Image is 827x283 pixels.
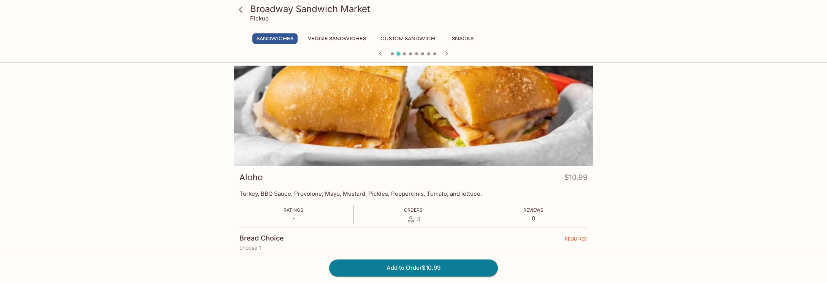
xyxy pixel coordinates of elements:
[565,236,588,245] span: REQUIRED
[523,207,543,213] span: Reviews
[284,215,303,222] p: -
[445,33,480,44] button: Snacks
[404,207,423,213] span: Orders
[239,245,588,251] p: choose 1
[329,259,498,276] button: Add to Order$10.99
[523,215,543,222] p: 0
[284,207,303,213] span: Ratings
[239,190,588,197] p: Turkey, BBQ Sauce, Provolone, Mayo, Mustard, Pickles, Peppercinis, Tomato, and lettuce.
[239,171,263,183] h3: Aloha
[234,66,593,166] div: Aloha
[417,215,420,223] span: 3
[376,33,439,44] button: Custom Sandwich
[250,3,590,15] h3: Broadway Sandwich Market
[304,33,370,44] button: Veggie Sandwiches
[252,33,298,44] button: Sandwiches
[564,171,588,186] h4: $10.99
[250,15,269,22] p: Pickup
[239,234,284,242] h4: Bread Choice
